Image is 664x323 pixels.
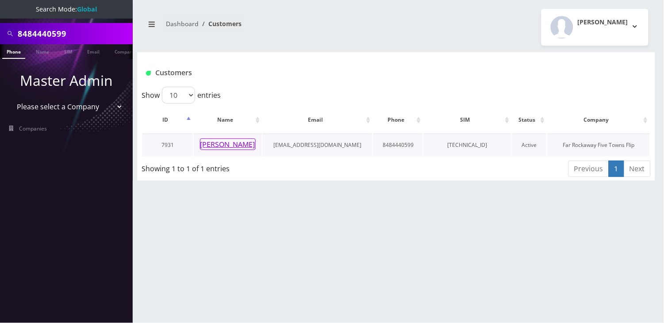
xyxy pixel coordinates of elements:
a: Phone [2,44,25,59]
th: ID: activate to sort column descending [142,107,193,133]
th: Status: activate to sort column ascending [512,107,547,133]
strong: Global [77,5,97,13]
th: Name: activate to sort column ascending [194,107,262,133]
a: Next [624,161,651,177]
h1: Customers [146,69,560,77]
td: [TECHNICAL_ID] [424,134,511,156]
th: SIM: activate to sort column ascending [424,107,511,133]
h2: [PERSON_NAME] [578,19,628,26]
button: [PERSON_NAME] [200,138,256,150]
label: Show entries [142,87,221,104]
td: Active [512,134,547,156]
th: Phone: activate to sort column ascending [373,107,423,133]
select: Showentries [162,87,195,104]
input: Search All Companies [18,25,130,42]
a: Email [83,44,104,58]
td: Far Rockaway Five Towns Flip [548,134,650,156]
td: [EMAIL_ADDRESS][DOMAIN_NAME] [263,134,373,156]
a: SIM [60,44,77,58]
a: 1 [609,161,624,177]
nav: breadcrumb [144,15,390,40]
th: Email: activate to sort column ascending [263,107,373,133]
div: Showing 1 to 1 of 1 entries [142,160,347,174]
th: Company: activate to sort column ascending [548,107,650,133]
li: Customers [199,19,242,28]
span: Companies [19,125,47,132]
a: Name [31,44,54,58]
a: Dashboard [166,19,199,28]
a: Previous [568,161,609,177]
a: Company [110,44,140,58]
td: 7931 [142,134,193,156]
button: [PERSON_NAME] [541,9,649,46]
span: Search Mode: [36,5,97,13]
td: 8484440599 [373,134,423,156]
